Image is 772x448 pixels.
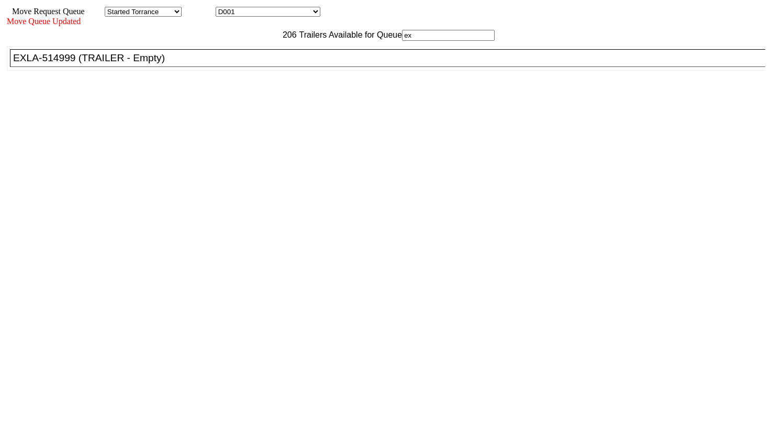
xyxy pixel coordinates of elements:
[7,7,85,16] span: Move Request Queue
[184,7,214,16] span: Location
[86,7,103,16] span: Area
[13,52,771,64] div: EXLA-514999 (TRAILER - Empty)
[402,30,495,41] input: Filter Available Trailers
[277,30,297,39] span: 206
[297,30,402,39] span: Trailers Available for Queue
[7,17,81,26] span: Move Queue Updated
